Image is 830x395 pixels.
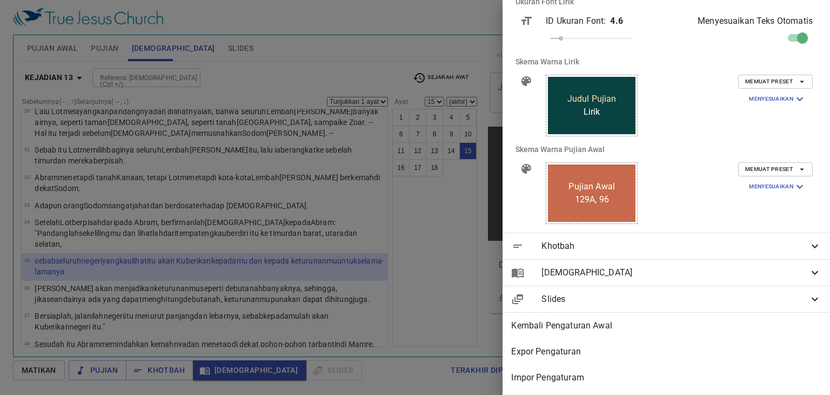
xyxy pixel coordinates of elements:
div: [DEMOGRAPHIC_DATA] [503,260,830,286]
li: Skema Warna Lirik [507,49,826,75]
div: Impor Pengaturam [503,365,830,391]
span: Lirik [584,106,600,119]
span: Memuat Preset [745,164,806,174]
span: [DEMOGRAPHIC_DATA] [541,266,808,279]
span: Menyesuaikan [749,93,806,106]
div: Kembali Pengaturan Awal [503,313,830,339]
button: Memuat Preset [738,162,813,176]
span: 129A, 96 [575,193,609,206]
button: Memuat Preset [738,75,813,89]
button: Menyesuaikan [742,179,813,195]
span: Pujian Awal [568,180,615,193]
p: 4.6 [610,15,622,28]
div: Slides [503,286,830,312]
span: Memuat Preset [745,77,806,87]
div: Khotbah [503,233,830,259]
span: Impor Pengaturam [511,371,821,384]
span: Expor Pengaturan [511,345,821,358]
span: Judul Pujian [567,93,617,106]
div: Expor Pengaturan [503,339,830,365]
p: Menyesuaikan Teks Otomatis [698,15,813,28]
span: Kembali Pengaturan Awal [511,319,821,332]
span: Slides [541,293,808,306]
button: Menyesuaikan [742,91,813,107]
li: Skema Warna Pujian Awal [507,136,826,162]
span: Menyesuaikan [749,180,806,193]
span: Khotbah [541,240,808,253]
p: ID Ukuran Font : [546,15,606,28]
